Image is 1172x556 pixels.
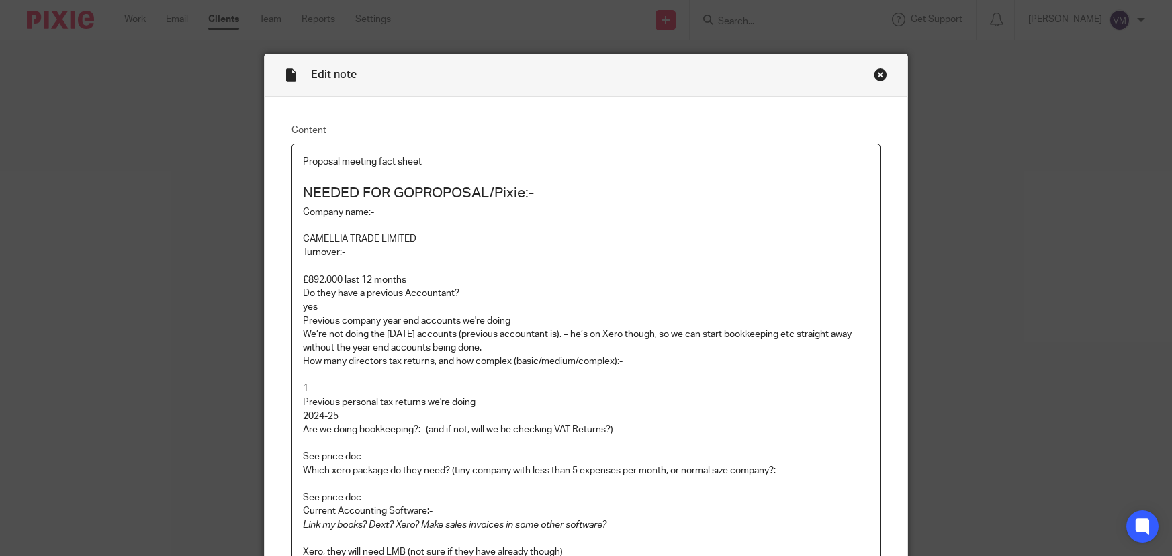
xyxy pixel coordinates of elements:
[303,355,870,368] p: How many directors tax returns, and how complex (basic/medium/complex):-
[874,68,887,81] div: Close this dialog window
[303,423,870,436] p: Are we doing bookkeeping?:- (and if not, will we be checking VAT Returns?)
[303,410,870,423] p: 2024-25
[303,328,870,355] p: We’re not doing the [DATE] accounts (previous accountant is). – he’s on Xero though, so we can st...
[303,504,870,518] p: Current Accounting Software:-
[303,396,870,409] p: Previous personal tax returns we're doing
[303,464,870,477] p: Which xero package do they need? (tiny company with less than 5 expenses per month, or normal siz...
[303,205,870,219] p: Company name:-
[303,155,870,169] p: Proposal meeting fact sheet
[303,232,870,246] p: CAMELLIA TRADE LIMITED
[303,300,870,314] p: yes
[303,491,870,504] p: See price doc
[303,273,870,287] p: £892,000 last 12 months
[303,382,870,396] p: 1
[303,287,870,300] p: Do they have a previous Accountant?
[303,246,870,259] p: Turnover:-
[291,124,881,137] label: Content
[303,520,606,530] em: Link my books? Dext? Xero? Make sales invoices in some other software?
[311,69,357,80] span: Edit note
[303,450,870,463] p: See price doc
[303,182,870,205] h2: NEEDED FOR GOPROPOSAL/Pixie:-
[303,314,870,328] p: Previous company year end accounts we're doing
